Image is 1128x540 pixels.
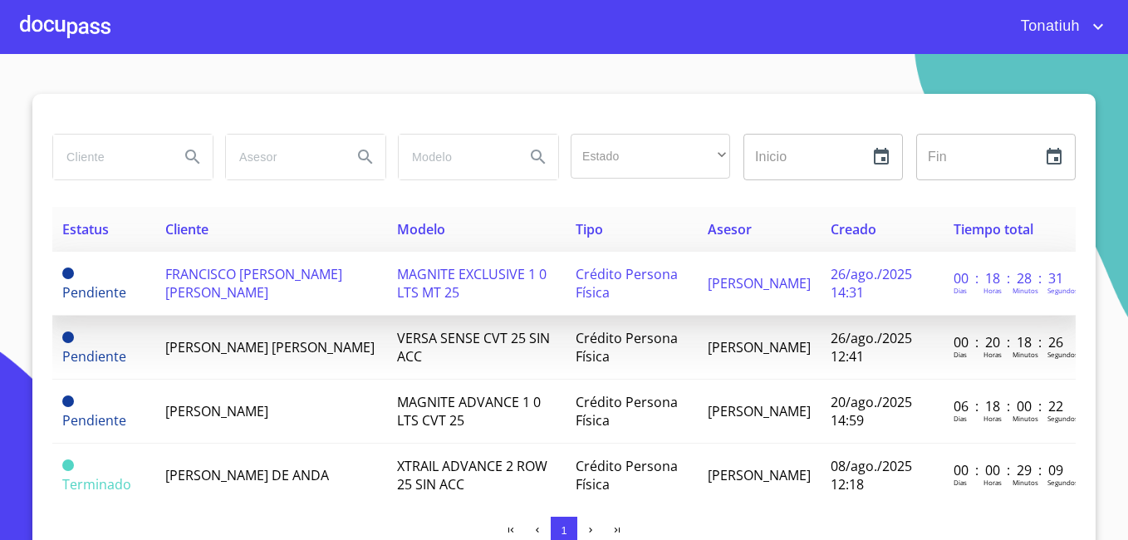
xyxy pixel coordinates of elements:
p: Dias [954,350,967,359]
input: search [53,135,166,179]
p: Segundos [1047,414,1078,423]
span: Crédito Persona Física [576,393,678,430]
span: Pendiente [62,347,126,366]
p: Horas [983,286,1002,295]
p: Dias [954,478,967,487]
p: Dias [954,286,967,295]
span: 26/ago./2025 14:31 [831,265,912,302]
button: Search [518,137,558,177]
p: Horas [983,478,1002,487]
span: [PERSON_NAME] [PERSON_NAME] [165,338,375,356]
span: Modelo [397,220,445,238]
p: 00 : 20 : 18 : 26 [954,333,1066,351]
span: 08/ago./2025 12:18 [831,457,912,493]
span: Crédito Persona Física [576,457,678,493]
span: Crédito Persona Física [576,265,678,302]
span: Tiempo total [954,220,1033,238]
p: Segundos [1047,350,1078,359]
span: MAGNITE EXCLUSIVE 1 0 LTS MT 25 [397,265,547,302]
span: XTRAIL ADVANCE 2 ROW 25 SIN ACC [397,457,547,493]
span: Asesor [708,220,752,238]
span: Estatus [62,220,109,238]
p: Segundos [1047,286,1078,295]
span: Creado [831,220,876,238]
span: [PERSON_NAME] [165,402,268,420]
span: Terminado [62,475,131,493]
p: 00 : 00 : 29 : 09 [954,461,1066,479]
span: Cliente [165,220,208,238]
button: Search [346,137,385,177]
input: search [226,135,339,179]
span: Pendiente [62,411,126,430]
p: 06 : 18 : 00 : 22 [954,397,1066,415]
p: 00 : 18 : 28 : 31 [954,269,1066,287]
span: Tipo [576,220,603,238]
span: Pendiente [62,395,74,407]
span: Terminado [62,459,74,471]
span: FRANCISCO [PERSON_NAME] [PERSON_NAME] [165,265,342,302]
button: Search [173,137,213,177]
p: Minutos [1013,350,1038,359]
p: Horas [983,350,1002,359]
span: [PERSON_NAME] [708,466,811,484]
div: ​ [571,134,730,179]
p: Minutos [1013,286,1038,295]
span: MAGNITE ADVANCE 1 0 LTS CVT 25 [397,393,541,430]
span: 20/ago./2025 14:59 [831,393,912,430]
span: Tonatiuh [1008,13,1088,40]
p: Minutos [1013,414,1038,423]
input: search [399,135,512,179]
span: [PERSON_NAME] [708,274,811,292]
span: [PERSON_NAME] DE ANDA [165,466,329,484]
p: Horas [983,414,1002,423]
span: VERSA SENSE CVT 25 SIN ACC [397,329,550,366]
p: Minutos [1013,478,1038,487]
span: 26/ago./2025 12:41 [831,329,912,366]
p: Dias [954,414,967,423]
button: account of current user [1008,13,1108,40]
span: Pendiente [62,283,126,302]
span: Pendiente [62,331,74,343]
span: Crédito Persona Física [576,329,678,366]
span: Pendiente [62,268,74,279]
p: Segundos [1047,478,1078,487]
span: 1 [561,524,566,537]
span: [PERSON_NAME] [708,338,811,356]
span: [PERSON_NAME] [708,402,811,420]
